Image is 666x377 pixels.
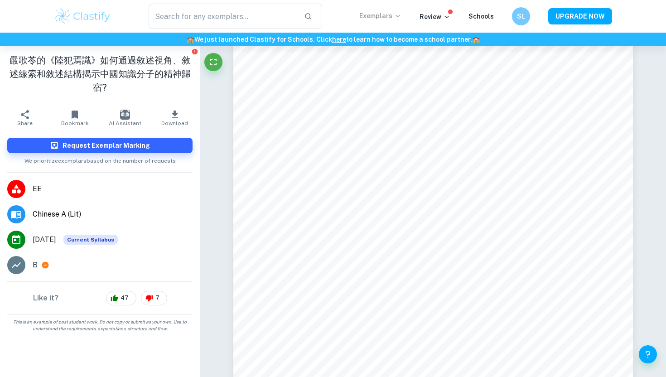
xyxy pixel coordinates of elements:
[512,7,530,25] button: SL
[54,7,111,25] img: Clastify logo
[161,120,188,126] span: Download
[149,4,297,29] input: Search for any exemplars...
[63,140,150,150] h6: Request Exemplar Marking
[100,105,150,130] button: AI Assistant
[63,235,118,245] span: Current Syllabus
[17,120,33,126] span: Share
[63,235,118,245] div: This exemplar is based on the current syllabus. Feel free to refer to it for inspiration/ideas wh...
[109,120,141,126] span: AI Assistant
[7,138,193,153] button: Request Exemplar Marking
[116,294,134,303] span: 47
[191,48,198,55] button: Report issue
[4,319,196,332] span: This is an example of past student work. Do not copy or submit as your own. Use to understand the...
[141,291,167,305] div: 7
[204,53,222,71] button: Fullscreen
[61,120,89,126] span: Bookmark
[33,260,38,271] p: B
[120,110,130,120] img: AI Assistant
[150,294,164,303] span: 7
[106,291,136,305] div: 47
[472,36,480,43] span: 🏫
[33,234,56,245] span: [DATE]
[2,34,664,44] h6: We just launched Clastify for Schools. Click to learn how to become a school partner.
[516,11,526,21] h6: SL
[639,345,657,363] button: Help and Feedback
[33,184,193,194] span: EE
[33,209,193,220] span: Chinese A (Lit)
[50,105,100,130] button: Bookmark
[24,153,176,165] span: We prioritize exemplars based on the number of requests
[7,53,193,94] h1: 嚴歌苓的《陸犯焉識》如何通過敘述視角、敘述線索和敘述結構揭示中國知識分子的精神歸宿?
[468,13,494,20] a: Schools
[187,36,194,43] span: 🏫
[548,8,612,24] button: UPGRADE NOW
[420,12,450,22] p: Review
[33,293,58,304] h6: Like it?
[332,36,346,43] a: here
[359,11,401,21] p: Exemplars
[150,105,200,130] button: Download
